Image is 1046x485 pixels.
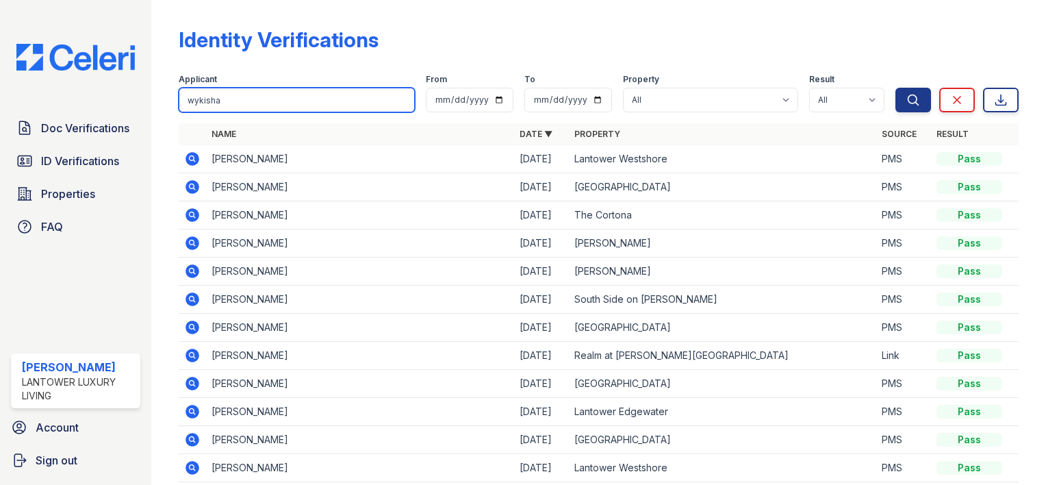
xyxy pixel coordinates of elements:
a: Sign out [5,447,146,474]
td: South Side on [PERSON_NAME] [569,286,876,314]
td: [DATE] [514,454,569,482]
td: [PERSON_NAME] [569,258,876,286]
a: Source [882,129,917,139]
td: Realm at [PERSON_NAME][GEOGRAPHIC_DATA] [569,342,876,370]
td: PMS [876,398,931,426]
img: CE_Logo_Blue-a8612792a0a2168367f1c8372b55b34899dd931a85d93a1a3d3e32e68fde9ad4.png [5,44,146,71]
a: Result [936,129,969,139]
td: [GEOGRAPHIC_DATA] [569,426,876,454]
span: Properties [41,186,95,202]
a: FAQ [11,213,140,240]
div: Pass [936,405,1002,419]
div: Pass [936,152,1002,166]
a: Properties [11,180,140,208]
td: [DATE] [514,286,569,314]
td: PMS [876,314,931,342]
td: [PERSON_NAME] [206,145,513,173]
td: [GEOGRAPHIC_DATA] [569,173,876,201]
div: Pass [936,208,1002,222]
a: Property [574,129,620,139]
td: The Cortona [569,201,876,229]
td: [DATE] [514,229,569,258]
div: Pass [936,433,1002,447]
div: Pass [936,236,1002,250]
td: PMS [876,229,931,258]
span: ID Verifications [41,153,119,169]
td: [PERSON_NAME] [206,398,513,426]
div: Pass [936,180,1002,194]
input: Search by name or phone number [179,88,415,112]
div: Identity Verifications [179,27,379,52]
td: [DATE] [514,258,569,286]
a: ID Verifications [11,147,140,175]
td: [PERSON_NAME] [206,426,513,454]
td: [DATE] [514,314,569,342]
a: Date ▼ [520,129,552,139]
td: [PERSON_NAME] [206,173,513,201]
td: [PERSON_NAME] [206,286,513,314]
div: Lantower Luxury Living [22,375,135,403]
td: [DATE] [514,145,569,173]
label: Property [623,74,659,85]
td: [PERSON_NAME] [206,201,513,229]
label: Applicant [179,74,217,85]
label: Result [809,74,834,85]
td: [PERSON_NAME] [569,229,876,258]
td: [PERSON_NAME] [206,370,513,398]
div: Pass [936,349,1002,362]
td: PMS [876,286,931,314]
td: [PERSON_NAME] [206,342,513,370]
label: From [426,74,447,85]
td: Lantower Westshore [569,145,876,173]
span: Doc Verifications [41,120,129,136]
td: [DATE] [514,370,569,398]
td: PMS [876,173,931,201]
span: Account [36,419,79,436]
td: Link [876,342,931,370]
td: [PERSON_NAME] [206,454,513,482]
a: Account [5,414,146,441]
div: Pass [936,293,1002,306]
td: Lantower Westshore [569,454,876,482]
div: Pass [936,377,1002,390]
td: [DATE] [514,201,569,229]
td: [GEOGRAPHIC_DATA] [569,314,876,342]
span: FAQ [41,219,63,235]
span: Sign out [36,452,77,469]
td: PMS [876,201,931,229]
td: Lantower Edgewater [569,398,876,426]
div: Pass [936,321,1002,334]
td: PMS [876,370,931,398]
td: PMS [876,258,931,286]
td: [PERSON_NAME] [206,258,513,286]
td: [GEOGRAPHIC_DATA] [569,370,876,398]
td: [DATE] [514,426,569,454]
div: Pass [936,461,1002,475]
td: [PERSON_NAME] [206,314,513,342]
td: PMS [876,454,931,482]
label: To [524,74,535,85]
td: [PERSON_NAME] [206,229,513,258]
div: [PERSON_NAME] [22,359,135,375]
td: [DATE] [514,173,569,201]
td: PMS [876,426,931,454]
td: [DATE] [514,398,569,426]
div: Pass [936,264,1002,278]
td: PMS [876,145,931,173]
a: Doc Verifications [11,114,140,142]
td: [DATE] [514,342,569,370]
a: Name [212,129,236,139]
